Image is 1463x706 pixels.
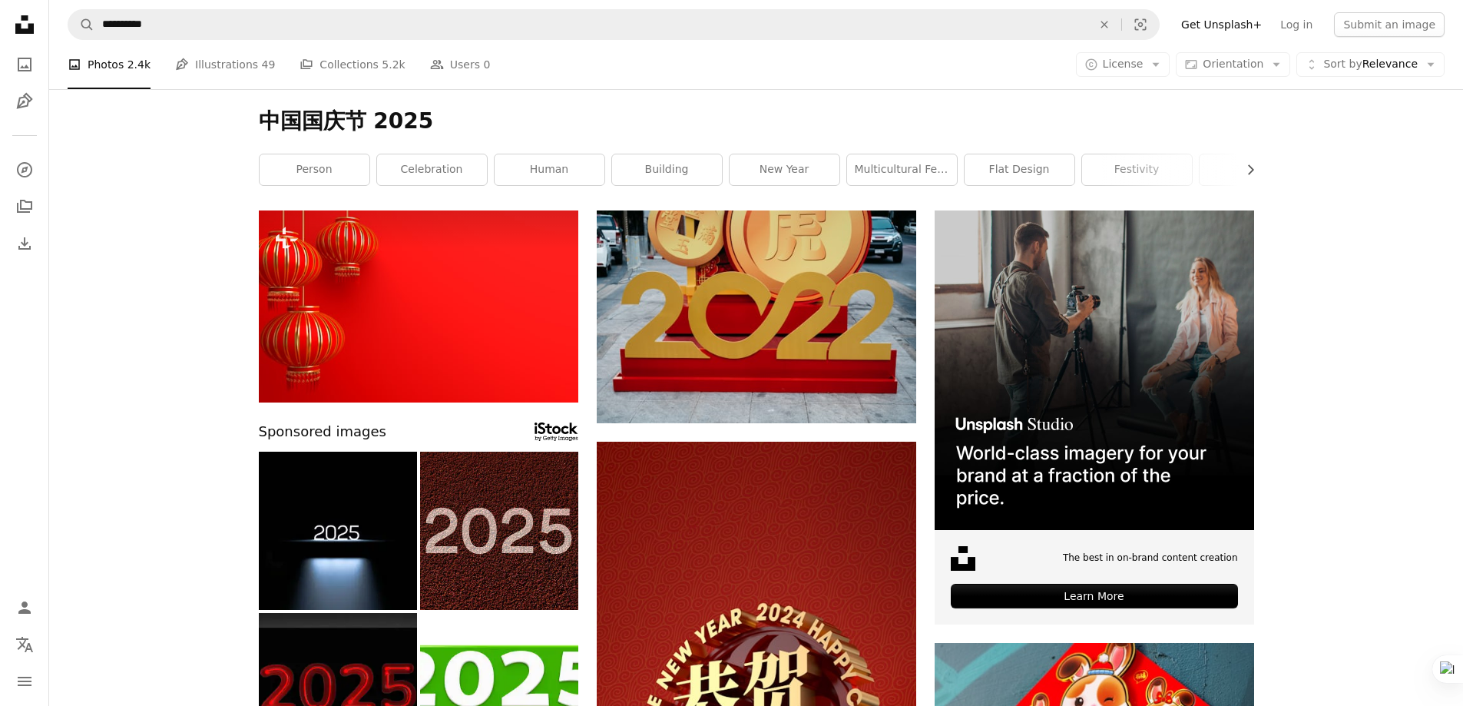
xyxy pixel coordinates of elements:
a: vector [1200,154,1309,185]
a: Photos [9,49,40,80]
span: Orientation [1203,58,1263,70]
a: Collections 5.2k [300,40,405,89]
img: file-1715651741414-859baba4300dimage [935,210,1254,530]
a: new year [730,154,839,185]
button: Clear [1087,10,1121,39]
a: Users 0 [430,40,491,89]
a: Collections [9,191,40,222]
a: Download History [9,228,40,259]
a: Log in [1271,12,1322,37]
h1: 中国国庆节 2025 [259,108,1254,135]
a: The best in on-brand content creationLearn More [935,210,1254,625]
a: human [495,154,604,185]
button: Language [9,629,40,660]
span: 5.2k [382,56,405,73]
a: a red and gold sign sitting on the side of a road [597,310,916,323]
a: Get Unsplash+ [1172,12,1271,37]
img: file-1631678316303-ed18b8b5cb9cimage [951,546,975,571]
form: Find visuals sitewide [68,9,1160,40]
span: 49 [262,56,276,73]
button: Search Unsplash [68,10,94,39]
button: Visual search [1122,10,1159,39]
img: a red and gold sign sitting on the side of a road [597,210,916,423]
a: multicultural festivity [847,154,957,185]
button: Orientation [1176,52,1290,77]
a: Red and gold chinese lantern lampion. Design creative concept of chinese festival celebration gon... [259,299,578,313]
span: 0 [483,56,490,73]
a: person [260,154,369,185]
div: Learn More [951,584,1238,608]
span: Relevance [1323,57,1418,72]
a: Log in / Sign up [9,592,40,623]
span: License [1103,58,1144,70]
span: The best in on-brand content creation [1063,552,1238,565]
a: celebration [377,154,487,185]
a: Explore [9,154,40,185]
img: Red and gold chinese lantern lampion. Design creative concept of chinese festival celebration gon... [259,210,578,403]
a: building [612,154,722,185]
span: Sort by [1323,58,1362,70]
button: Submit an image [1334,12,1445,37]
a: Illustrations [9,86,40,117]
a: Illustrations 49 [175,40,275,89]
span: Sponsored images [259,421,386,443]
button: License [1076,52,1170,77]
button: scroll list to the right [1236,154,1254,185]
button: Menu [9,666,40,697]
img: 2025 in white number on red running track, concept of new year [420,452,578,610]
a: festivity [1082,154,1192,185]
a: flat design [965,154,1074,185]
img: 2025, dark glowing figure, date. Abstract calendar year 2025,banner.3D render [259,452,417,610]
button: Sort byRelevance [1296,52,1445,77]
